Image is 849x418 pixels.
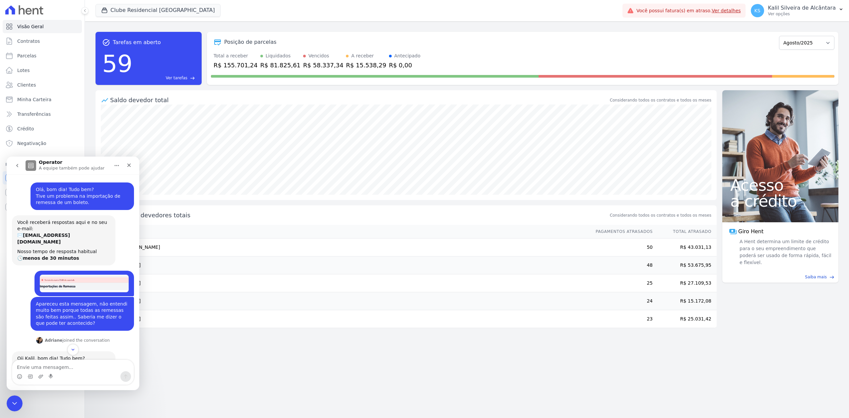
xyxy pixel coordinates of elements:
td: [PERSON_NAME] [96,310,589,328]
button: KS Kalil Silveira de Alcântara Ver opções [746,1,849,20]
button: Start recording [42,217,47,223]
th: Pagamentos Atrasados [589,225,653,239]
div: R$ 58.337,34 [303,61,343,70]
td: 24 [589,292,653,310]
div: Vencidos [308,52,329,59]
div: Saldo devedor total [110,96,609,104]
span: Principais devedores totais [110,211,609,220]
a: Parcelas [3,49,82,62]
a: Conta Hent [3,186,82,199]
td: 50 [589,239,653,256]
div: Total a receber [214,52,258,59]
p: Ver opções [768,11,836,17]
th: Nome [96,225,589,239]
iframe: Intercom live chat [7,395,23,411]
td: [PERSON_NAME] [96,256,589,274]
span: Contratos [17,38,40,44]
button: Selecionador de Emoji [10,217,16,223]
td: 48 [589,256,653,274]
div: Antecipado [394,52,421,59]
a: Saiba mais east [726,274,834,280]
th: Total Atrasado [653,225,717,239]
a: Clientes [3,78,82,92]
td: R$ 43.031,13 [653,239,717,256]
div: 59 [102,46,133,81]
button: Upload do anexo [32,217,37,223]
a: Crédito [3,122,82,135]
div: R$ 81.825,61 [260,61,300,70]
div: joined the conversation [38,181,103,187]
span: Crédito [17,125,34,132]
span: east [190,76,195,81]
span: Clientes [17,82,36,88]
span: task_alt [102,38,110,46]
span: east [829,275,834,280]
td: R$ 27.109,53 [653,274,717,292]
span: Acesso [730,177,830,193]
a: Lotes [3,64,82,77]
td: 25 [589,274,653,292]
div: Posição de parcelas [224,38,277,46]
iframe: Intercom live chat [7,157,139,390]
span: A Hent determina um limite de crédito para o seu empreendimento que poderá ser usado de forma ráp... [738,238,832,266]
td: R$ 53.675,95 [653,256,717,274]
a: Recebíveis [3,171,82,184]
div: R$ 15.538,29 [346,61,386,70]
a: Negativação [3,137,82,150]
span: Minha Carteira [17,96,51,103]
a: Transferências [3,107,82,121]
p: Kalil Silveira de Alcântara [768,5,836,11]
div: Considerando todos os contratos e todos os meses [610,97,711,103]
b: Adriane [38,181,56,186]
span: KS [754,8,760,13]
span: Considerando todos os contratos e todos os meses [610,212,711,218]
a: Contratos [3,35,82,48]
div: Plataformas [5,161,79,169]
a: Ver tarefas east [135,75,195,81]
td: R$ 25.031,42 [653,310,717,328]
td: Elielson [PERSON_NAME] [96,239,589,256]
span: a crédito [730,193,830,209]
a: Minha Carteira [3,93,82,106]
div: Liquidados [266,52,291,59]
span: Negativação [17,140,46,147]
td: R$ 15.172,08 [653,292,717,310]
span: Giro Hent [738,228,763,236]
td: 23 [589,310,653,328]
span: Você possui fatura(s) em atraso. [636,7,741,14]
td: [PERSON_NAME] [96,292,589,310]
div: R$ 155.701,24 [214,61,258,70]
button: Clube Residencial [GEOGRAPHIC_DATA] [96,4,221,17]
button: Selecionador de GIF [21,217,26,223]
span: Ver tarefas [166,75,187,81]
button: Enviar uma mensagem [114,215,124,225]
span: Tarefas em aberto [113,38,161,46]
span: Lotes [17,67,30,74]
div: A receber [351,52,374,59]
img: Profile image for Adriane [30,180,36,187]
a: Ver detalhes [712,8,741,13]
span: Transferências [17,111,51,117]
div: Oii Kalil, bom dia! Tudo bem? ​ [11,199,103,212]
textarea: Envie uma mensagem... [6,203,127,215]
